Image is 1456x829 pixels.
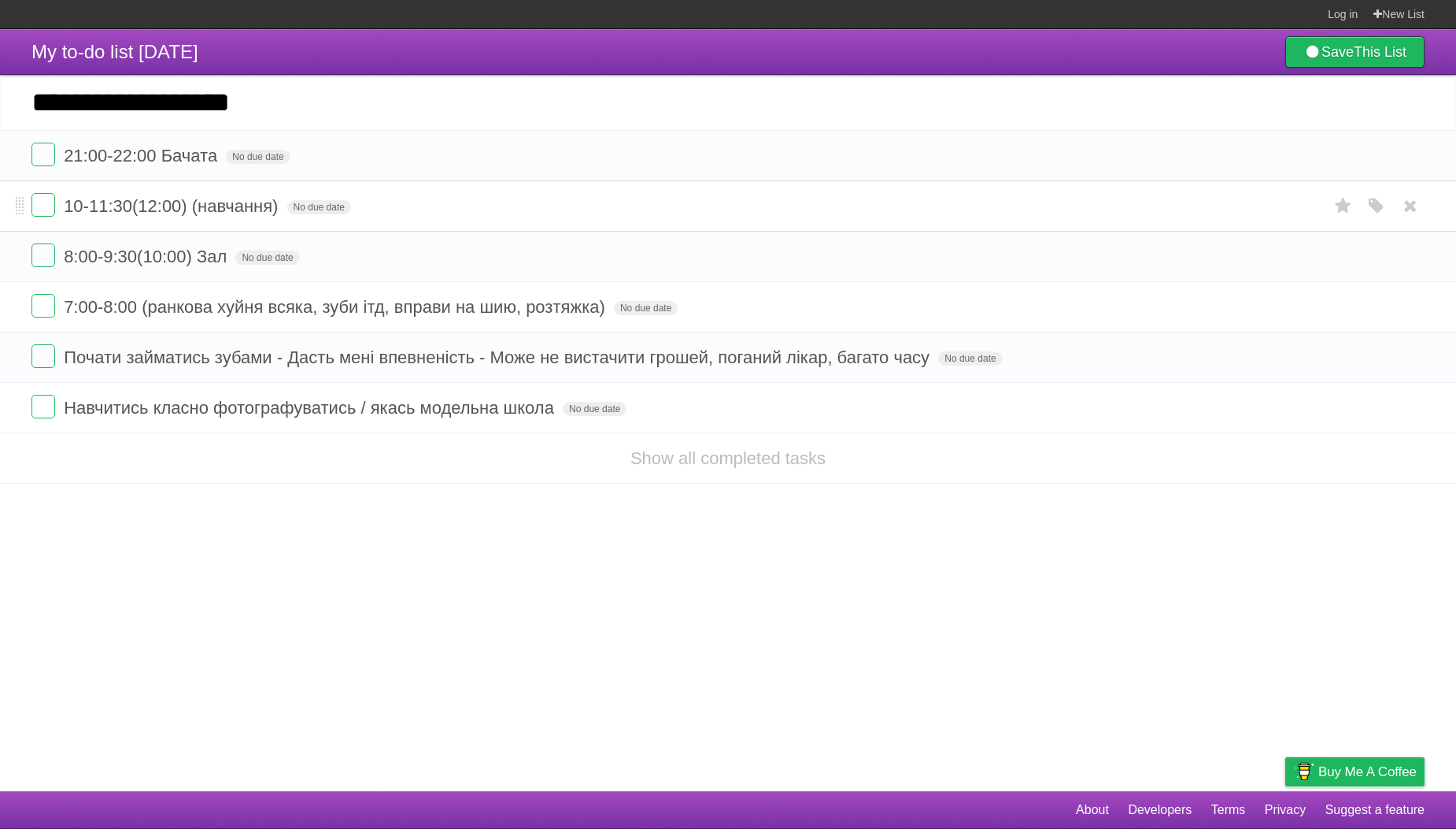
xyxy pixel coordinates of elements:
span: No due date [938,351,1002,366]
a: Privacy [1265,795,1306,825]
b: This List [1354,44,1406,60]
span: My to-do list [DATE] [31,41,198,62]
span: Buy me a coffee [1318,758,1417,786]
label: Star task [1329,193,1358,219]
span: No due date [563,402,626,416]
span: No due date [235,251,299,265]
span: Почати займатись зубами - Дасть мені впевненість - Може не вистачити грошей, поганий лікар, багат... [64,348,933,367]
span: No due date [614,301,678,315]
label: Done [31,193,55,217]
img: Buy me a coffee [1293,758,1314,785]
span: 8:00-9:30(10:00) Зал [64,247,231,266]
label: Done [31,243,55,267]
span: No due date [287,200,351,214]
label: Done [31,294,55,318]
a: Developers [1128,795,1192,825]
a: Buy me a coffee [1285,757,1425,786]
label: Done [31,344,55,368]
a: SaveThis List [1285,36,1425,68]
label: Done [31,395,55,418]
a: Suggest a feature [1325,795,1425,825]
span: No due date [226,150,290,164]
a: About [1076,795,1109,825]
label: Done [31,143,55,166]
span: Навчитись класно фотографуватись / якась модельна школа [64,398,558,418]
span: 21:00-22:00 Бачата [64,146,221,165]
a: Terms [1211,795,1246,825]
span: 10-11:30(12:00) (навчання) [64,196,282,216]
a: Show all completed tasks [630,448,826,468]
span: 7:00-8:00 (ранкова хуйня всяка, зуби ітд, вправи на шию, розтяжка) [64,297,609,317]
